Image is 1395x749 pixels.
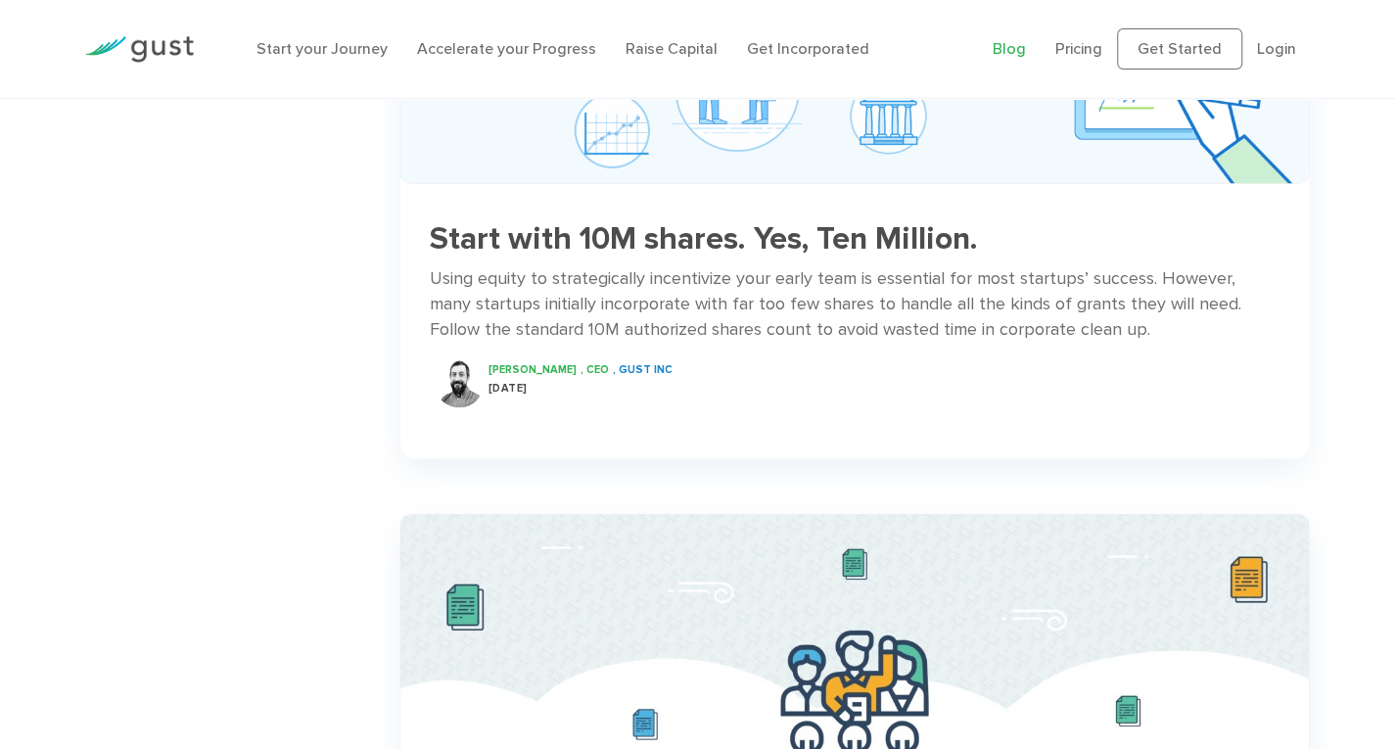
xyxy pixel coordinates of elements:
[581,363,609,376] span: , CEO
[435,358,484,407] img: Peter Swan
[993,39,1026,58] a: Blog
[417,39,596,58] a: Accelerate your Progress
[488,363,577,376] span: [PERSON_NAME]
[626,39,718,58] a: Raise Capital
[430,266,1279,343] div: Using equity to strategically incentivize your early team is essential for most startups’ success...
[84,36,194,63] img: Gust Logo
[430,222,1279,257] h3: Start with 10M shares. Yes, Ten Million.
[613,363,673,376] span: , Gust INC
[1055,39,1102,58] a: Pricing
[1257,39,1296,58] a: Login
[747,39,869,58] a: Get Incorporated
[256,39,388,58] a: Start your Journey
[1117,28,1242,70] a: Get Started
[488,382,528,395] span: [DATE]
